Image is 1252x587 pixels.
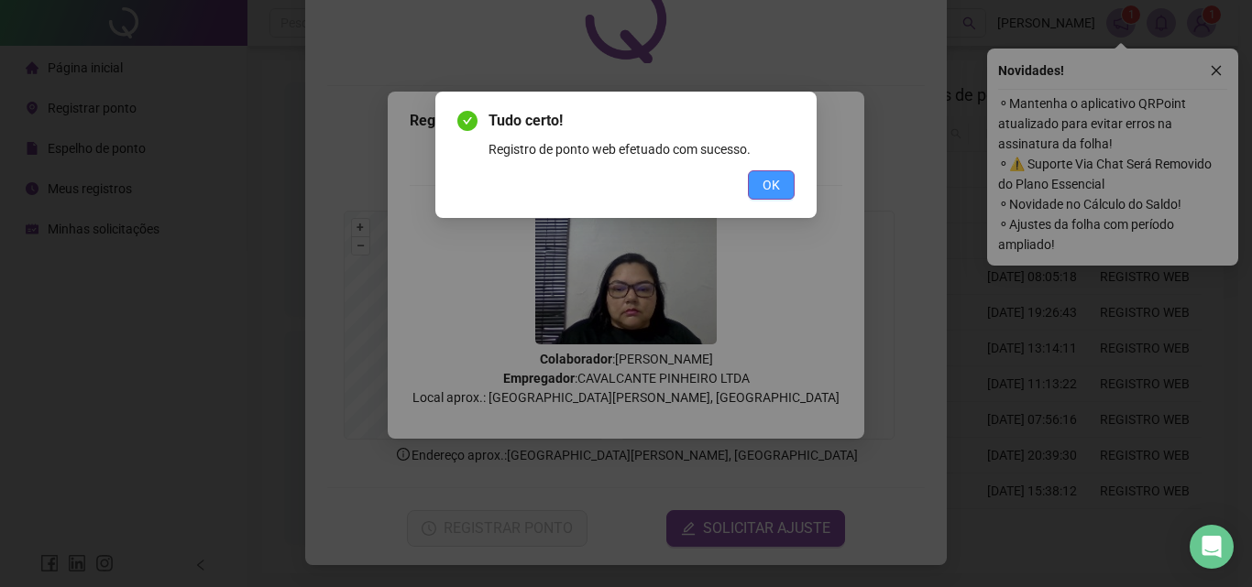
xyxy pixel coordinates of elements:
[763,175,780,195] span: OK
[1190,525,1234,569] div: Open Intercom Messenger
[748,170,795,200] button: OK
[489,139,795,159] div: Registro de ponto web efetuado com sucesso.
[457,111,478,131] span: check-circle
[489,110,795,132] span: Tudo certo!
